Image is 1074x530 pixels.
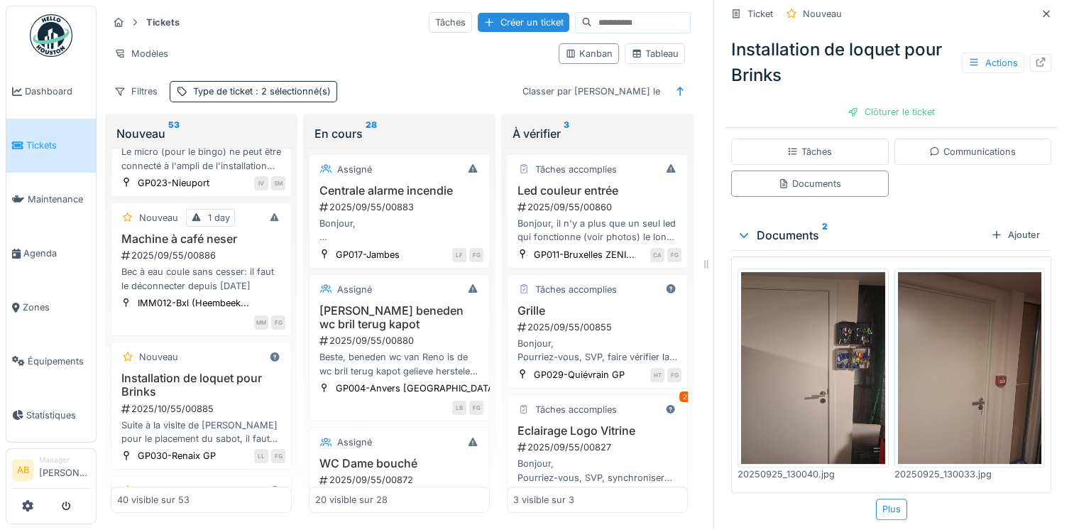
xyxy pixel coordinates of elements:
[679,391,691,402] div: 2
[876,499,907,519] div: Plus
[6,173,96,227] a: Maintenance
[478,13,569,32] div: Créer un ticket
[513,337,681,364] div: Bonjour, Pourriez-vous, SVP, faire vérifier la grille du Parking, nous n'arrivons plus à l'ouvrir...
[741,272,885,464] img: xl8vimeta51oss37prp8jlf4jb0s
[516,200,681,214] div: 2025/09/55/00860
[336,382,498,395] div: GP004-Anvers [GEOGRAPHIC_DATA]
[516,81,667,102] div: Classer par [PERSON_NAME] le
[254,315,268,330] div: MM
[138,176,209,190] div: GP023-Nieuport
[452,248,466,262] div: LF
[429,12,472,33] div: Tâches
[271,449,285,463] div: FG
[108,43,175,64] div: Modèles
[39,455,90,485] li: [PERSON_NAME]
[535,163,617,176] div: Tâches accomplies
[650,248,664,262] div: CA
[366,125,377,142] sup: 28
[337,436,372,449] div: Assigné
[787,145,832,158] div: Tâches
[513,424,681,438] h3: Eclairage Logo Vitrine
[631,47,679,60] div: Tableau
[803,7,842,21] div: Nouveau
[12,460,33,481] li: AB
[271,176,285,190] div: SM
[535,403,617,416] div: Tâches accomplies
[513,125,682,142] div: À vérifier
[120,402,285,416] div: 2025/10/55/00885
[12,455,90,489] a: AB Manager[PERSON_NAME]
[565,47,613,60] div: Kanban
[738,467,889,481] div: 20250925_130040.jpg
[6,65,96,119] a: Dashboard
[6,281,96,335] a: Zones
[985,225,1046,244] div: Ajouter
[315,350,483,377] div: Beste, beneden wc van Reno is de wc bril terug kapot gelieve herstelen aub. Vriendelijk bedankr. ...
[516,320,681,334] div: 2025/09/55/00855
[138,296,249,310] div: IMM012-Bxl (Heembeek...
[513,304,681,318] h3: Grille
[315,457,483,470] h3: WC Dame bouché
[564,125,569,142] sup: 3
[667,368,681,382] div: FG
[254,449,268,463] div: LL
[747,7,773,21] div: Ticket
[469,248,483,262] div: FG
[315,184,483,198] h3: Centrale alarme incendie
[28,355,90,368] span: Équipements
[929,145,1016,158] div: Communications
[315,493,388,507] div: 20 visible sur 28
[25,85,90,98] span: Dashboard
[141,16,185,29] strong: Tickets
[253,86,331,97] span: : 2 sélectionné(s)
[822,227,828,244] sup: 2
[962,53,1024,73] div: Actions
[6,388,96,442] a: Statistiques
[534,248,635,261] div: GP011-Bruxelles ZENI...
[6,119,96,173] a: Tickets
[650,368,664,382] div: HT
[117,145,285,172] div: Le micro (pour le bingo) ne peut être connecté à l'ampli de l'installation sonor de Nieuwpoort. I...
[513,457,681,484] div: Bonjour, Pourriez-vous, SVP, synchroniser l'éclairage du Logo situé dans la vitrine avec celui de...
[842,102,941,121] div: Clôturer le ticket
[452,401,466,415] div: LB
[23,301,90,314] span: Zones
[23,247,90,260] span: Agenda
[725,31,1057,94] div: Installation de loquet pour Brinks
[117,372,285,399] h3: Installation de loquet pour Brinks
[337,163,372,176] div: Assigné
[117,418,285,445] div: Suite à la visite de [PERSON_NAME] pour le placement du sabot, il faut placer un simple loquet su...
[193,85,331,98] div: Type de ticket
[271,315,285,330] div: FG
[898,272,1042,464] img: zo93q8ztp37ok8ov318igw4mhln1
[168,125,180,142] sup: 53
[6,334,96,388] a: Équipements
[108,81,164,102] div: Filtres
[117,232,285,246] h3: Machine à café neser
[513,493,574,507] div: 3 visible sur 3
[469,401,483,415] div: FG
[336,248,400,261] div: GP017-Jambes
[116,125,286,142] div: Nouveau
[117,493,190,507] div: 40 visible sur 53
[139,350,178,364] div: Nouveau
[894,467,1046,481] div: 20250925_130033.jpg
[513,184,681,198] h3: Led couleur entrée
[534,368,625,382] div: GP029-Quiévrain GP
[535,283,617,296] div: Tâches accomplies
[318,473,483,487] div: 2025/09/55/00872
[516,440,681,454] div: 2025/09/55/00827
[778,177,841,190] div: Documents
[254,176,268,190] div: IV
[28,193,90,206] span: Maintenance
[315,217,483,244] div: Bonjour, Nous avons eu un code défaut sur la centrale d'alarme (Détecteur encrassé) Voir photo Bav
[26,139,90,152] span: Tickets
[737,227,985,244] div: Documents
[39,455,90,465] div: Manager
[120,249,285,262] div: 2025/09/55/00886
[138,449,216,463] div: GP030-Renaix GP
[208,211,230,225] div: 1 day
[315,304,483,331] h3: [PERSON_NAME] beneden wc bril terug kapot
[139,484,178,497] div: Nouveau
[337,283,372,296] div: Assigné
